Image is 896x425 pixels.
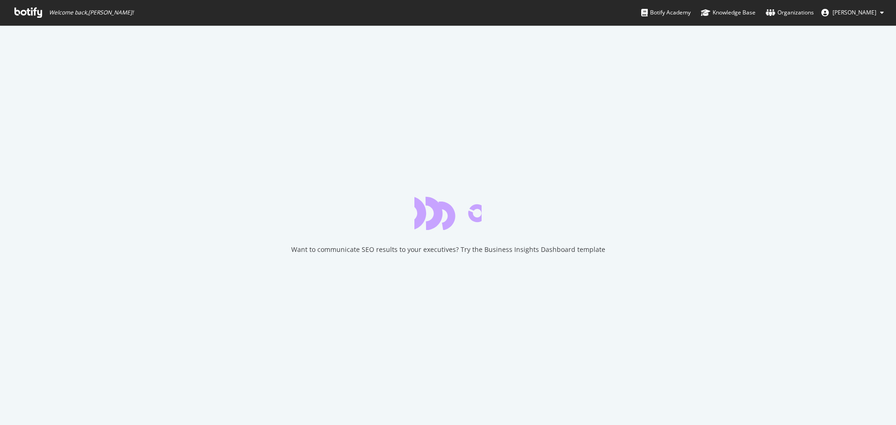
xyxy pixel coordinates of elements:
[814,5,891,20] button: [PERSON_NAME]
[833,8,876,16] span: Thomas Ashworth
[291,245,605,254] div: Want to communicate SEO results to your executives? Try the Business Insights Dashboard template
[766,8,814,17] div: Organizations
[414,196,482,230] div: animation
[641,8,691,17] div: Botify Academy
[701,8,756,17] div: Knowledge Base
[49,9,133,16] span: Welcome back, [PERSON_NAME] !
